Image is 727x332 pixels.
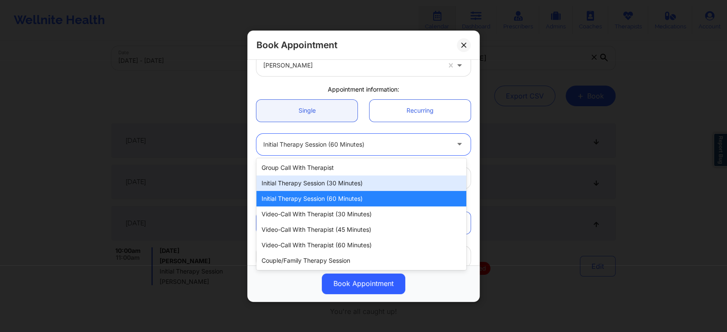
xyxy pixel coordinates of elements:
div: Couple/Family Therapy Session [256,253,466,268]
div: Group Call with Therapist [256,160,466,175]
div: Initial Therapy Session (30 minutes) [256,175,466,191]
div: [PERSON_NAME] [263,55,441,76]
div: Appointment information: [250,85,477,94]
div: Video-Call with Therapist (30 minutes) [256,206,466,222]
a: Recurring [370,99,471,121]
div: Video-Call with Therapist (45 minutes) [256,222,466,237]
div: Patient information: [250,197,477,206]
button: Book Appointment [322,273,405,294]
a: Single [256,99,357,121]
h2: Book Appointment [256,39,337,51]
div: Video-Call with Therapist (60 minutes) [256,237,466,253]
div: Initial Therapy Session (60 minutes) [256,191,466,206]
div: Initial Therapy Session (60 minutes) [263,133,449,155]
